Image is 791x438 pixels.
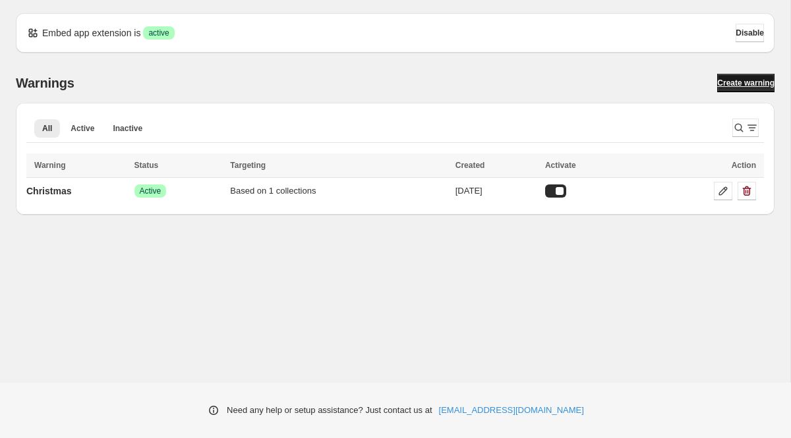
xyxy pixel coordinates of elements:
span: All [42,123,52,134]
span: Status [134,161,159,170]
h2: Warnings [16,75,74,91]
span: Active [140,186,161,196]
p: Embed app extension is [42,26,140,40]
a: Christmas [26,180,71,202]
span: Create warning [717,78,775,88]
p: Christmas [26,184,71,198]
span: Warning [34,161,66,170]
span: active [148,28,169,38]
span: Targeting [230,161,266,170]
a: [EMAIL_ADDRESS][DOMAIN_NAME] [439,404,584,417]
span: Activate [545,161,576,170]
a: Create warning [717,74,775,92]
div: [DATE] [455,184,537,198]
span: Created [455,161,485,170]
span: Action [732,161,756,170]
span: Active [71,123,94,134]
button: Disable [736,24,764,42]
span: Inactive [113,123,142,134]
span: Disable [736,28,764,38]
button: Search and filter results [732,119,759,137]
div: Based on 1 collections [230,184,447,198]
